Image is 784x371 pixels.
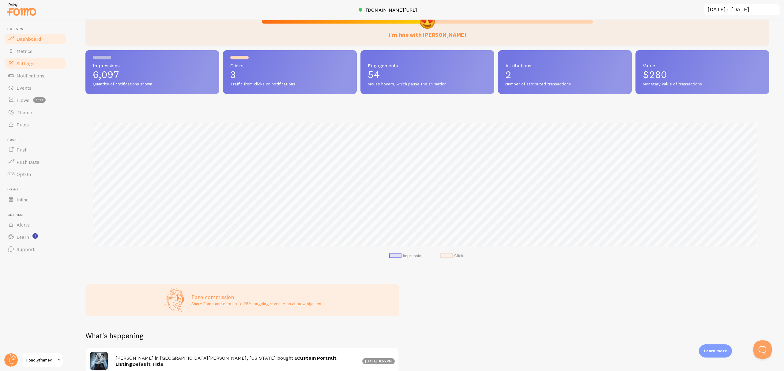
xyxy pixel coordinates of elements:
[389,253,426,259] li: Impressions
[191,294,321,301] h3: Earn commission
[643,81,762,87] span: Monetary value of transactions
[362,358,395,364] div: [DATE] 6:57pm
[17,246,35,252] span: Support
[85,331,143,340] h2: What's happening
[17,36,41,42] span: Dashboard
[368,81,487,87] span: Mouse hovers, which pause the animation
[6,2,37,17] img: fomo-relay-logo-orange.svg
[4,243,67,255] a: Support
[4,106,67,118] a: Theme
[7,27,67,31] span: Pop-ups
[4,168,67,180] a: Opt-In
[17,171,31,177] span: Opt-In
[4,82,67,94] a: Events
[505,63,624,68] span: Attributions
[4,231,67,243] a: Learn
[753,340,772,359] iframe: Help Scout Beacon - Open
[17,222,30,228] span: Alerts
[17,159,40,165] span: Push Data
[32,233,38,239] svg: <p>Watch New Feature Tutorials!</p>
[440,253,466,259] li: Clicks
[4,156,67,168] a: Push Data
[115,355,359,367] h4: [PERSON_NAME] in [GEOGRAPHIC_DATA][PERSON_NAME], [US_STATE] bought a
[93,81,212,87] span: Quantity of notifications shown
[4,144,67,156] a: Push
[419,13,435,29] img: emoji.png
[368,63,487,68] span: Engagements
[17,234,29,240] span: Learn
[33,97,46,103] span: beta
[26,356,55,364] span: Fondlyframed
[4,193,67,206] a: Inline
[699,344,732,358] div: Learn more
[7,188,67,192] span: Inline
[505,81,624,87] span: Number of attributed transactions
[643,69,667,81] span: $280
[230,81,349,87] span: Traffic from clicks on notifications
[4,94,67,106] a: Flows beta
[7,213,67,217] span: Get Help
[17,97,29,103] span: Flows
[4,69,67,82] a: Notifications
[4,45,67,57] a: Metrics
[4,33,67,45] a: Dashboard
[17,197,28,203] span: Inline
[17,109,32,115] span: Theme
[230,70,349,80] p: 3
[230,63,349,68] span: Clicks
[4,219,67,231] a: Alerts
[17,73,44,79] span: Notifications
[389,25,466,39] label: i'm fine with [PERSON_NAME]
[7,138,67,142] span: Push
[368,70,487,80] p: 54
[93,70,212,80] p: 6,097
[115,355,337,367] strong: Default Title
[505,70,624,80] p: 2
[704,348,727,354] p: Learn more
[115,355,337,367] a: Custom Portrait Listing
[17,85,32,91] span: Events
[93,63,212,68] span: Impressions
[4,57,67,69] a: Settings
[4,118,67,131] a: Rules
[22,353,63,367] a: Fondlyframed
[643,63,762,68] span: Value
[191,301,321,307] p: Share Fomo and earn up to 25% ongoing revenue on all new signups
[17,147,28,153] span: Push
[17,122,29,128] span: Rules
[17,48,32,54] span: Metrics
[17,60,34,66] span: Settings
